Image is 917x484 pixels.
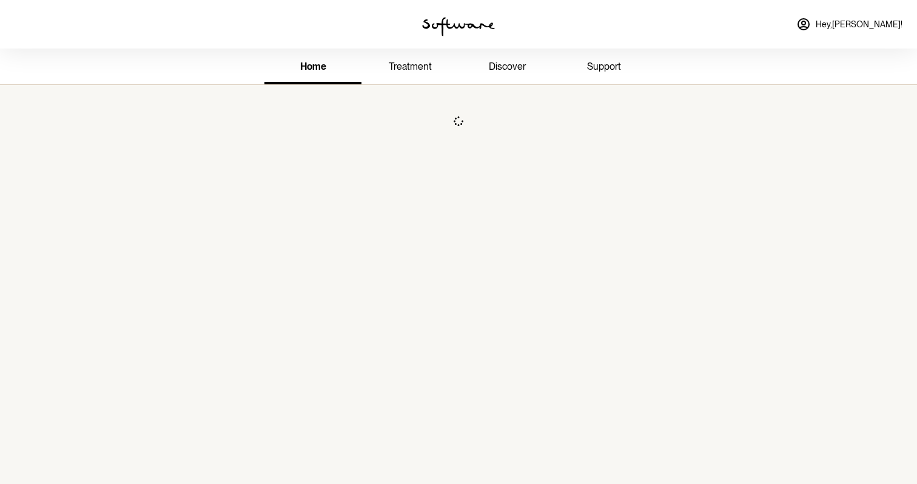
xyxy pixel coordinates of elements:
[816,19,902,30] span: Hey, [PERSON_NAME] !
[556,51,653,84] a: support
[389,61,432,72] span: treatment
[361,51,458,84] a: treatment
[587,61,621,72] span: support
[489,61,526,72] span: discover
[264,51,361,84] a: home
[300,61,326,72] span: home
[422,17,495,36] img: software logo
[458,51,556,84] a: discover
[789,10,910,39] a: Hey,[PERSON_NAME]!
